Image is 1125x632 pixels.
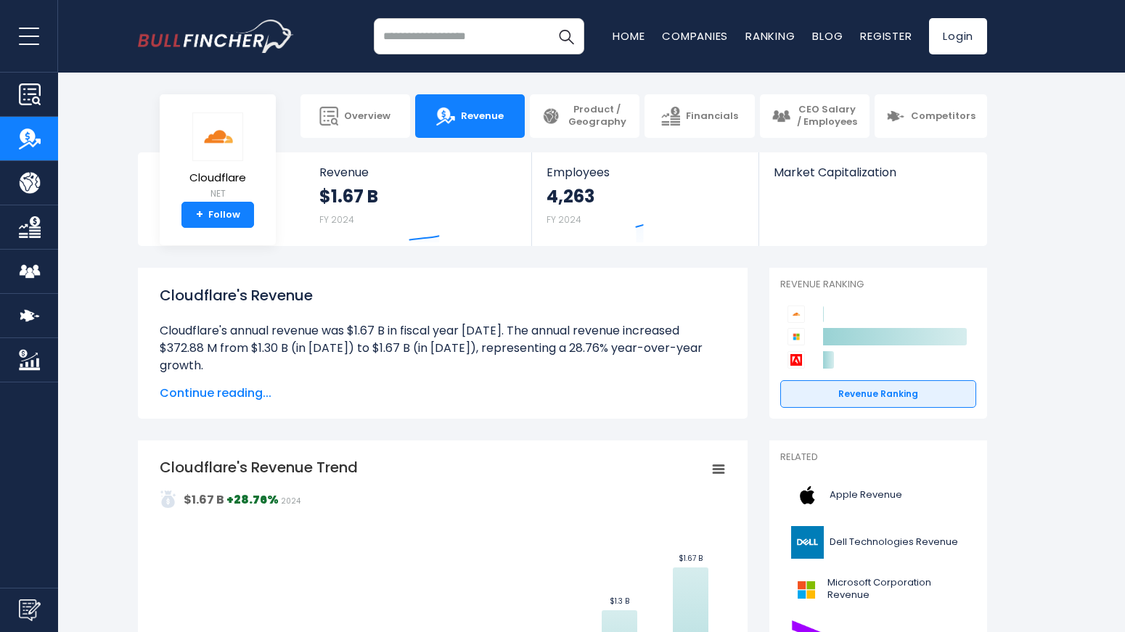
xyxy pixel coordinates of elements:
[686,110,738,123] span: Financials
[547,213,581,226] small: FY 2024
[300,94,410,138] a: Overview
[812,28,843,44] a: Blog
[547,165,743,179] span: Employees
[929,18,987,54] a: Login
[645,94,754,138] a: Financials
[796,104,858,128] span: CEO Salary / Employees
[610,596,629,607] text: $1.3 B
[745,28,795,44] a: Ranking
[532,152,758,246] a: Employees 4,263 FY 2024
[138,20,294,53] img: bullfincher logo
[789,573,823,606] img: MSFT logo
[281,496,300,506] span: 2024
[319,185,378,208] strong: $1.67 B
[787,328,805,345] img: Microsoft Corporation competitors logo
[319,165,517,179] span: Revenue
[189,187,246,200] small: NET
[679,553,703,564] text: $1.67 B
[160,284,726,306] h1: Cloudflare's Revenue
[911,110,975,123] span: Competitors
[787,305,805,323] img: Cloudflare competitors logo
[566,104,628,128] span: Product / Geography
[787,351,805,369] img: Adobe competitors logo
[305,152,532,246] a: Revenue $1.67 B FY 2024
[875,94,987,138] a: Competitors
[613,28,645,44] a: Home
[760,94,870,138] a: CEO Salary / Employees
[415,94,525,138] a: Revenue
[226,491,279,508] strong: +28.76%
[184,491,224,508] strong: $1.67 B
[759,152,986,204] a: Market Capitalization
[189,112,247,202] a: Cloudflare NET
[530,94,639,138] a: Product / Geography
[780,451,976,464] p: Related
[662,28,728,44] a: Companies
[547,185,594,208] strong: 4,263
[160,322,726,374] li: Cloudflare's annual revenue was $1.67 B in fiscal year [DATE]. The annual revenue increased $372....
[160,457,358,477] tspan: Cloudflare's Revenue Trend
[789,526,825,559] img: DELL logo
[780,380,976,408] a: Revenue Ranking
[774,165,971,179] span: Market Capitalization
[160,491,177,508] img: addasd
[196,208,203,221] strong: +
[780,475,976,515] a: Apple Revenue
[160,385,726,402] span: Continue reading...
[181,202,254,228] a: +Follow
[461,110,504,123] span: Revenue
[780,279,976,291] p: Revenue Ranking
[860,28,912,44] a: Register
[344,110,390,123] span: Overview
[780,570,976,610] a: Microsoft Corporation Revenue
[548,18,584,54] button: Search
[319,213,354,226] small: FY 2024
[189,172,246,184] span: Cloudflare
[789,479,825,512] img: AAPL logo
[780,522,976,562] a: Dell Technologies Revenue
[138,20,294,53] a: Go to homepage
